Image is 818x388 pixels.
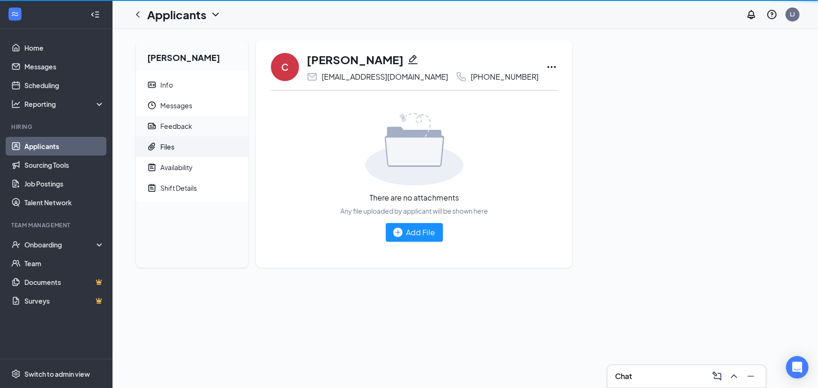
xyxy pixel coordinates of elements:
[546,61,557,73] svg: Ellipses
[407,54,419,65] svg: Pencil
[727,369,742,384] button: ChevronUp
[160,80,173,90] div: Info
[340,206,488,216] div: Any file uploaded by applicant will be shown here
[24,137,105,156] a: Applicants
[24,99,105,109] div: Reporting
[11,123,103,131] div: Hiring
[471,72,539,82] div: [PHONE_NUMBER]
[386,223,443,242] button: Add File
[24,38,105,57] a: Home
[24,57,105,76] a: Messages
[393,226,435,238] div: Add File
[147,80,157,90] svg: ContactCard
[728,371,740,382] svg: ChevronUp
[136,116,248,136] a: ReportFeedback
[147,163,157,172] svg: NoteActive
[743,369,758,384] button: Minimize
[24,174,105,193] a: Job Postings
[11,99,21,109] svg: Analysis
[786,356,809,379] div: Open Intercom Messenger
[136,75,248,95] a: ContactCardInfo
[147,101,157,110] svg: Clock
[456,71,467,82] svg: Phone
[160,121,192,131] div: Feedback
[136,157,248,178] a: NoteActiveAvailability
[745,371,757,382] svg: Minimize
[160,183,197,193] div: Shift Details
[712,371,723,382] svg: ComposeMessage
[24,254,105,273] a: Team
[147,183,157,193] svg: NoteActive
[322,72,448,82] div: [EMAIL_ADDRESS][DOMAIN_NAME]
[307,71,318,82] svg: Email
[369,193,459,202] div: There are no attachments
[160,142,174,151] div: Files
[307,52,404,67] h1: [PERSON_NAME]
[90,10,100,19] svg: Collapse
[210,9,221,20] svg: ChevronDown
[281,60,289,74] div: C
[147,7,206,22] h1: Applicants
[710,369,725,384] button: ComposeMessage
[147,121,157,131] svg: Report
[24,369,90,379] div: Switch to admin view
[11,221,103,229] div: Team Management
[24,291,105,310] a: SurveysCrown
[24,193,105,212] a: Talent Network
[132,9,143,20] svg: ChevronLeft
[136,40,248,71] h2: [PERSON_NAME]
[615,371,632,381] h3: Chat
[24,273,105,291] a: DocumentsCrown
[136,136,248,157] a: PaperclipFiles
[24,156,105,174] a: Sourcing Tools
[160,163,193,172] div: Availability
[136,178,248,198] a: NoteActiveShift Details
[746,9,757,20] svg: Notifications
[11,240,21,249] svg: UserCheck
[10,9,20,19] svg: WorkstreamLogo
[160,95,241,116] span: Messages
[11,369,21,379] svg: Settings
[766,9,778,20] svg: QuestionInfo
[136,95,248,116] a: ClockMessages
[790,10,795,18] div: LJ
[24,76,105,95] a: Scheduling
[147,142,157,151] svg: Paperclip
[24,240,97,249] div: Onboarding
